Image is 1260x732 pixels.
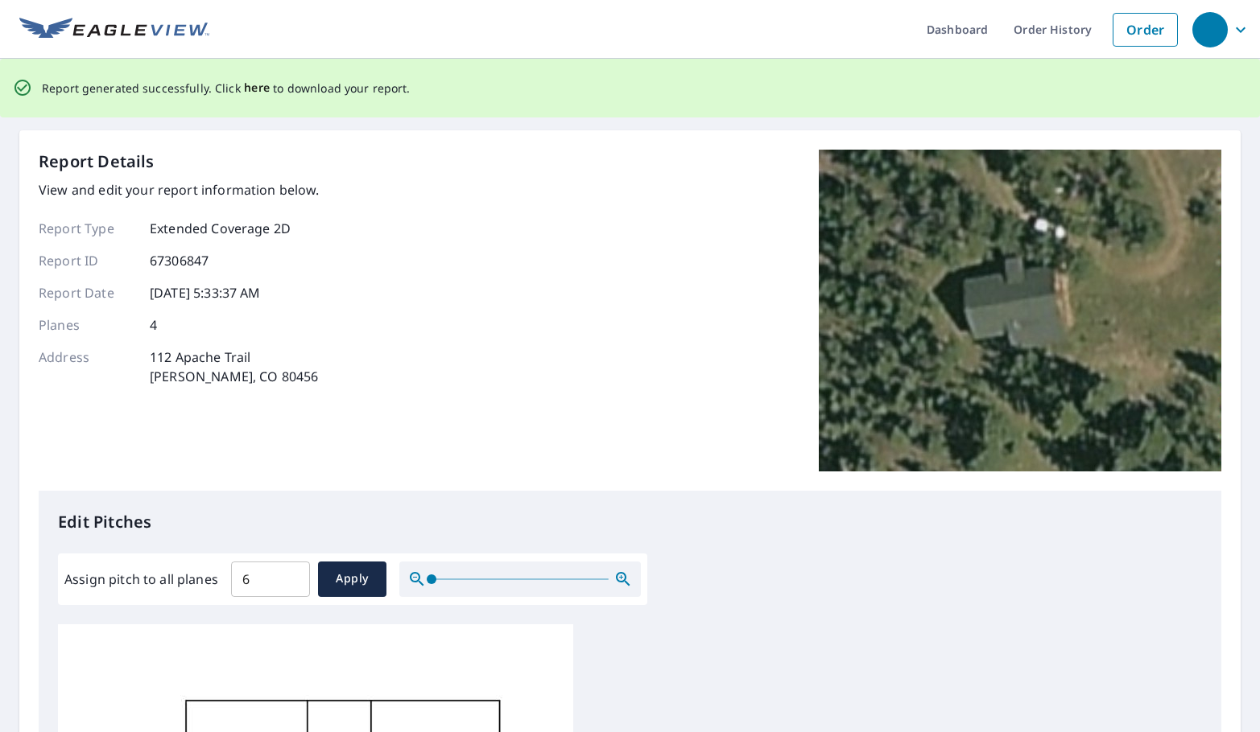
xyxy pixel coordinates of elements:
input: 00.0 [231,557,310,602]
p: 112 Apache Trail [PERSON_NAME], CO 80456 [150,347,318,386]
button: Apply [318,561,386,597]
p: Report generated successfully. Click to download your report. [42,78,411,98]
a: Order [1113,13,1178,47]
p: Edit Pitches [58,510,1202,534]
p: Report Type [39,219,135,238]
p: 67306847 [150,251,209,270]
span: Apply [331,569,374,589]
p: Report Date [39,283,135,302]
p: Extended Coverage 2D [150,219,291,238]
p: Address [39,347,135,386]
button: here [244,78,271,98]
img: Top image [819,150,1221,471]
p: View and edit your report information below. [39,180,320,199]
p: 4 [150,315,157,335]
p: Planes [39,315,135,335]
label: Assign pitch to all planes [64,570,218,589]
p: Report ID [39,251,135,270]
p: Report Details [39,150,155,174]
p: [DATE] 5:33:37 AM [150,283,261,302]
img: EV Logo [19,18,209,42]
